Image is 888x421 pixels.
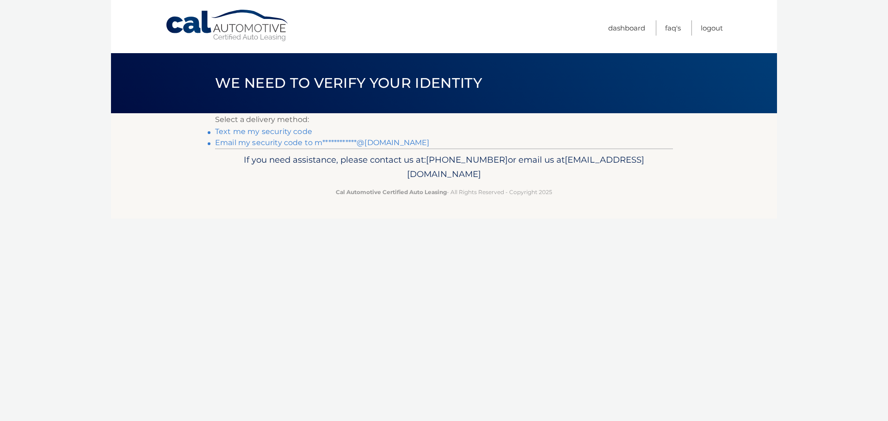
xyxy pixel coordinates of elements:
span: [PHONE_NUMBER] [426,154,508,165]
p: Select a delivery method: [215,113,673,126]
span: We need to verify your identity [215,74,482,92]
p: If you need assistance, please contact us at: or email us at [221,153,667,182]
a: Logout [701,20,723,36]
p: - All Rights Reserved - Copyright 2025 [221,187,667,197]
a: Text me my security code [215,127,312,136]
strong: Cal Automotive Certified Auto Leasing [336,189,447,195]
a: Cal Automotive [165,9,290,42]
a: Dashboard [608,20,645,36]
a: FAQ's [665,20,681,36]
